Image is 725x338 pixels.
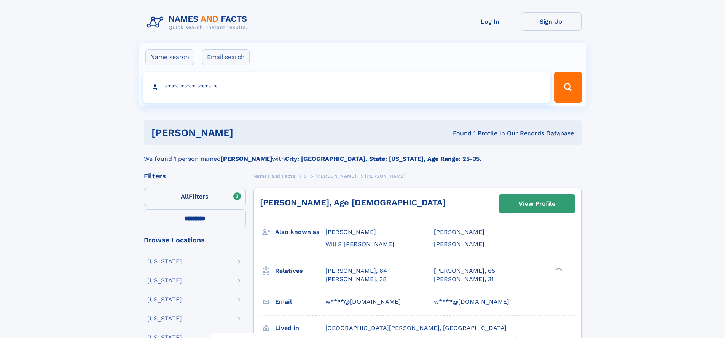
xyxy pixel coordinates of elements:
input: search input [143,72,551,103]
h3: Also known as [275,226,325,239]
a: [PERSON_NAME] [315,171,356,181]
img: Logo Names and Facts [144,12,253,33]
div: Filters [144,173,246,179]
b: [PERSON_NAME] [221,155,272,162]
a: Names and Facts [253,171,295,181]
div: ❯ [553,266,562,271]
span: [PERSON_NAME] [434,240,484,248]
a: [PERSON_NAME], 31 [434,275,494,284]
span: All [181,193,189,200]
div: Browse Locations [144,237,246,243]
h1: [PERSON_NAME] [151,128,343,138]
span: C [304,173,307,179]
b: City: [GEOGRAPHIC_DATA], State: [US_STATE], Age Range: 25-35 [285,155,480,162]
h3: Lived in [275,322,325,335]
a: [PERSON_NAME], 38 [325,275,387,284]
div: [US_STATE] [147,316,182,322]
span: Will S [PERSON_NAME] [325,240,394,248]
a: [PERSON_NAME], 64 [325,267,387,275]
a: View Profile [499,195,575,213]
button: Search Button [554,72,582,103]
label: Email search [202,49,250,65]
span: [PERSON_NAME] [315,173,356,179]
div: [US_STATE] [147,258,182,264]
div: Found 1 Profile In Our Records Database [343,129,574,138]
a: C [304,171,307,181]
h3: Relatives [275,264,325,277]
a: [PERSON_NAME], Age [DEMOGRAPHIC_DATA] [260,198,446,207]
label: Filters [144,188,246,206]
h3: Email [275,295,325,308]
div: View Profile [519,195,555,213]
div: We found 1 person named with . [144,145,582,163]
span: [PERSON_NAME] [365,173,406,179]
span: [PERSON_NAME] [434,228,484,235]
span: [PERSON_NAME] [325,228,376,235]
span: [GEOGRAPHIC_DATA][PERSON_NAME], [GEOGRAPHIC_DATA] [325,324,507,332]
a: Sign Up [521,12,582,31]
div: [US_STATE] [147,277,182,284]
a: [PERSON_NAME], 65 [434,267,495,275]
div: [US_STATE] [147,296,182,303]
label: Name search [145,49,194,65]
a: Log In [460,12,521,31]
